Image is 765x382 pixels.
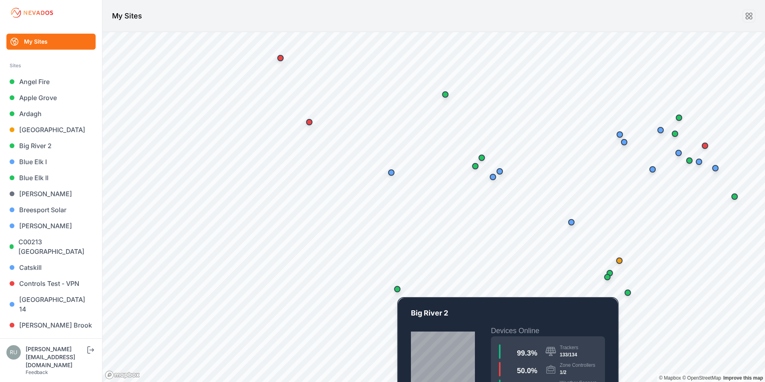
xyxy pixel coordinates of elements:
a: Blue Elk II [6,170,96,186]
a: Map feedback [723,375,763,381]
div: [PERSON_NAME][EMAIL_ADDRESS][DOMAIN_NAME] [26,345,86,369]
a: [GEOGRAPHIC_DATA] 14 [6,292,96,317]
img: Nevados [10,6,54,19]
div: Map marker [383,165,399,181]
div: 133/134 [560,351,578,359]
a: Apple Grove [6,90,96,106]
div: Map marker [727,189,743,205]
div: Map marker [691,154,707,170]
div: Map marker [485,169,501,185]
span: 99.3 % [517,349,537,357]
a: Feedback [26,369,48,375]
a: [GEOGRAPHIC_DATA] [6,122,96,138]
div: Map marker [707,160,723,176]
div: Map marker [467,158,483,174]
div: Map marker [671,145,687,161]
div: Sites [10,61,92,70]
div: Map marker [697,138,713,154]
div: Map marker [437,86,453,103]
a: Eastport ME [6,333,96,349]
div: Map marker [681,153,697,169]
div: Map marker [272,50,288,66]
div: Map marker [474,150,490,166]
div: Map marker [645,161,661,177]
p: Big River 2 [411,308,605,325]
a: Breesport Solar [6,202,96,218]
div: Map marker [599,269,615,285]
a: Mapbox logo [105,370,140,380]
a: Ardagh [6,106,96,122]
h2: Devices Online [491,325,605,336]
a: OpenStreetMap [682,375,721,381]
img: russell@nevados.solar [6,345,21,360]
div: Map marker [563,214,579,230]
a: Big River 2 [6,138,96,154]
div: Map marker [671,110,687,126]
div: Trackers [560,344,578,351]
h1: My Sites [112,10,142,22]
div: Map marker [602,265,618,281]
a: Blue Elk I [6,154,96,170]
a: Mapbox [659,375,681,381]
a: [PERSON_NAME] Brook [6,317,96,333]
div: Map marker [301,114,317,130]
a: [PERSON_NAME] [6,186,96,202]
a: Catskill [6,259,96,275]
div: Map marker [620,285,636,301]
a: [PERSON_NAME] [6,218,96,234]
div: Map marker [611,253,627,269]
a: C00213 [GEOGRAPHIC_DATA] [6,234,96,259]
div: Map marker [667,126,683,142]
div: Map marker [389,281,405,297]
div: 1/2 [560,368,595,376]
div: Zone Controllers [560,362,595,368]
a: Angel Fire [6,74,96,90]
canvas: Map [102,32,765,382]
a: Controls Test - VPN [6,275,96,292]
span: 50.0 % [517,367,537,375]
div: Map marker [653,122,669,138]
div: Map marker [612,127,628,143]
a: My Sites [6,34,96,50]
div: Map marker [492,163,508,179]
